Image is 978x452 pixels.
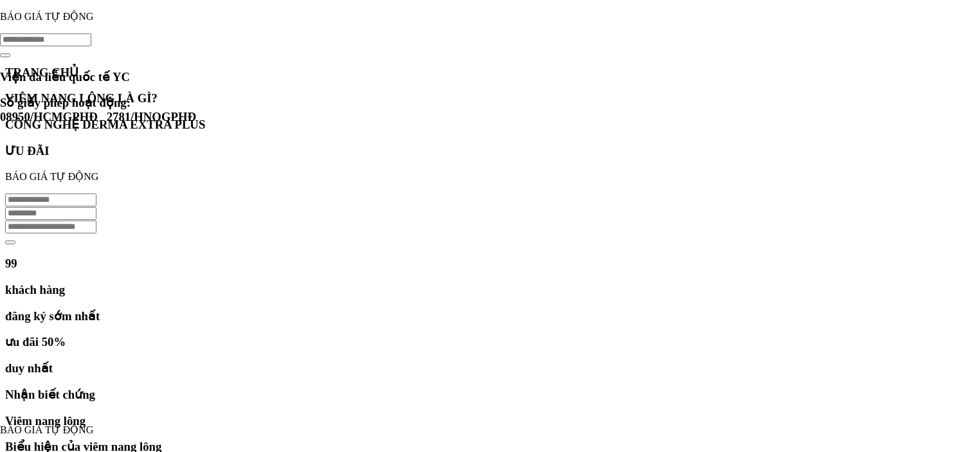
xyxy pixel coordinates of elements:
h3: khách hàng [5,283,973,297]
h3: ưu đãi 50% [5,335,973,349]
h3: đăng ký sớm nhất [5,309,973,323]
h3: 99 [5,257,973,271]
h3: duy nhất [5,361,973,375]
h3: Nhận biết chứng [5,388,973,402]
h3: ƯU ĐÃI [5,144,973,158]
p: BÁO GIÁ TỰ ĐỘNG [5,170,973,183]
